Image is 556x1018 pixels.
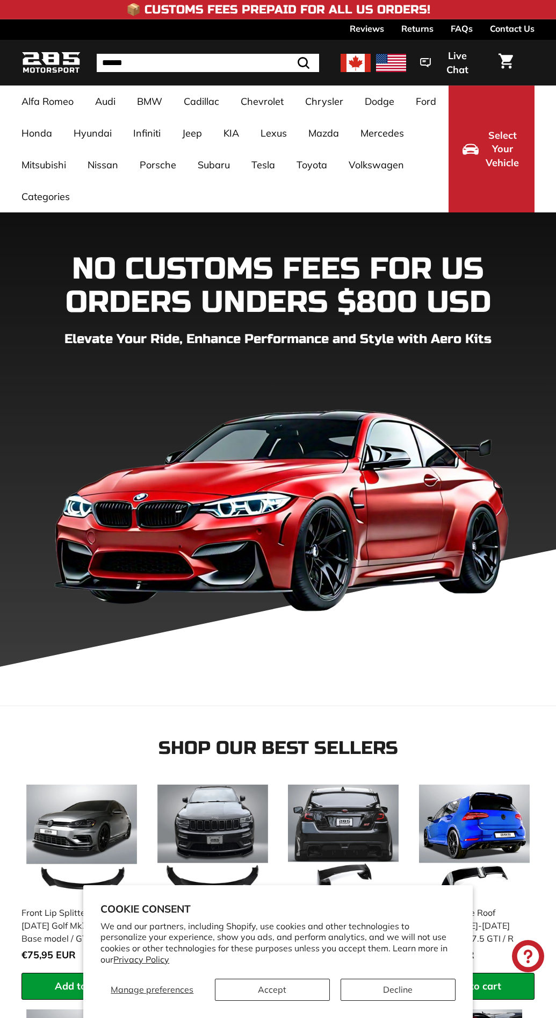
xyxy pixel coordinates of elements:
span: Add to cart [448,980,501,992]
inbox-online-store-chat: Shopify online store chat [509,940,547,975]
a: Tesla [241,149,286,181]
a: Front Lip Splitter - [DATE]-[DATE] Jeep Grand Cherokee Wk2 [153,780,273,973]
a: Hyundai [63,117,122,149]
img: Logo_285_Motorsport_areodynamics_components [21,50,81,75]
button: Accept [215,979,330,1001]
span: €75,95 EUR [21,949,76,961]
a: Infiniti [122,117,171,149]
a: Volkswagen [338,149,415,181]
a: Lexus [250,117,298,149]
span: Add to cart [55,980,108,992]
button: Add to cart [414,973,535,1000]
a: Subaru [187,149,241,181]
a: Jeep [171,117,213,149]
a: BMW [126,86,173,117]
button: Decline [341,979,456,1001]
a: Ford [405,86,447,117]
a: Mitsubishi [11,149,77,181]
h1: NO CUSTOMS FEES FOR US ORDERS UNDERS $800 USD [21,253,535,319]
input: Search [97,54,319,72]
span: Select Your Vehicle [484,129,521,170]
a: Privacy Policy [113,954,169,965]
a: Nissan [77,149,129,181]
p: We and our partners, including Shopify, use cookies and other technologies to personalize your ex... [100,921,456,965]
span: Manage preferences [111,984,193,995]
a: FAQs [451,19,473,38]
a: Dodge [354,86,405,117]
button: Live Chat [406,42,492,83]
a: Audi [84,86,126,117]
a: Returns [401,19,434,38]
a: Mercedes [350,117,415,149]
button: Select Your Vehicle [449,86,535,212]
a: Porsche [129,149,187,181]
a: Reviews [350,19,384,38]
a: Mazda [298,117,350,149]
a: Cadillac [173,86,230,117]
a: Front Lip Splitter - [DATE]-[DATE] Golf Mk7 & Mk7.5 Base model / GTI / R [21,780,142,973]
a: Cart [492,45,519,81]
a: Alfa Romeo [11,86,84,117]
p: Elevate Your Ride, Enhance Performance and Style with Aero Kits [21,330,535,349]
a: Toyota [286,149,338,181]
a: STI Style Rear Wing - [DATE]-[DATE] Subaru WRX & WRX STI VA Sedan [284,780,404,973]
a: Oettinger Style Roof Spoiler - [DATE]-[DATE] Golf Mk7 & Mk7.5 GTI / R [414,780,535,973]
button: Manage preferences [100,979,204,1001]
a: KIA [213,117,250,149]
a: Chevrolet [230,86,294,117]
a: Categories [11,181,81,212]
h2: Cookie consent [100,902,456,915]
a: Chrysler [294,86,354,117]
span: Live Chat [436,49,478,76]
h2: Shop our Best Sellers [21,738,535,758]
h4: 📦 Customs Fees Prepaid for All US Orders! [126,3,430,16]
a: Contact Us [490,19,535,38]
button: Add to cart [21,973,142,1000]
div: Front Lip Splitter - [DATE]-[DATE] Golf Mk7 & Mk7.5 Base model / GTI / R [21,906,131,945]
a: Honda [11,117,63,149]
